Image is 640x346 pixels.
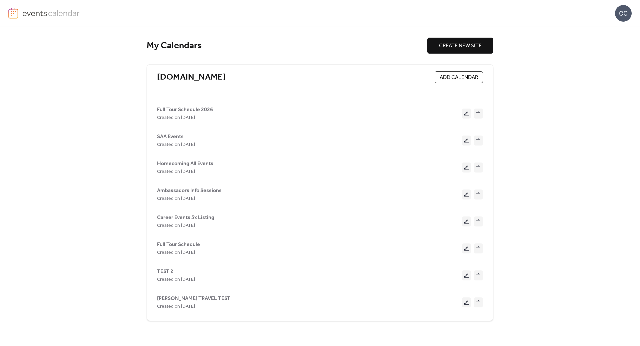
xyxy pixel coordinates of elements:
[157,108,213,112] a: Full Tour Schedule 2026
[8,8,18,19] img: logo
[157,241,200,249] span: Full Tour Schedule
[157,114,195,122] span: Created on [DATE]
[157,189,222,192] a: Ambassadors Info Sessions
[157,133,184,141] span: SAA Events
[435,71,483,83] button: ADD CALENDAR
[22,8,80,18] img: logo-type
[157,135,184,139] a: SAA Events
[157,303,195,311] span: Created on [DATE]
[157,187,222,195] span: Ambassadors Info Sessions
[157,268,173,276] span: TEST 2
[147,40,427,52] div: My Calendars
[157,72,226,83] a: [DOMAIN_NAME]
[157,297,230,300] a: [PERSON_NAME] TRAVEL TEST
[157,106,213,114] span: Full Tour Schedule 2026
[157,243,200,246] a: Full Tour Schedule
[157,168,195,176] span: Created on [DATE]
[157,270,173,273] a: TEST 2
[157,249,195,257] span: Created on [DATE]
[440,74,478,82] span: ADD CALENDAR
[439,42,482,50] span: CREATE NEW SITE
[157,195,195,203] span: Created on [DATE]
[615,5,632,22] div: CC
[157,160,213,168] span: Homecoming All Events
[157,276,195,284] span: Created on [DATE]
[157,295,230,303] span: [PERSON_NAME] TRAVEL TEST
[157,222,195,230] span: Created on [DATE]
[157,141,195,149] span: Created on [DATE]
[157,162,213,166] a: Homecoming All Events
[427,38,493,54] button: CREATE NEW SITE
[157,216,214,219] a: Career Events 3x Listing
[157,214,214,222] span: Career Events 3x Listing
